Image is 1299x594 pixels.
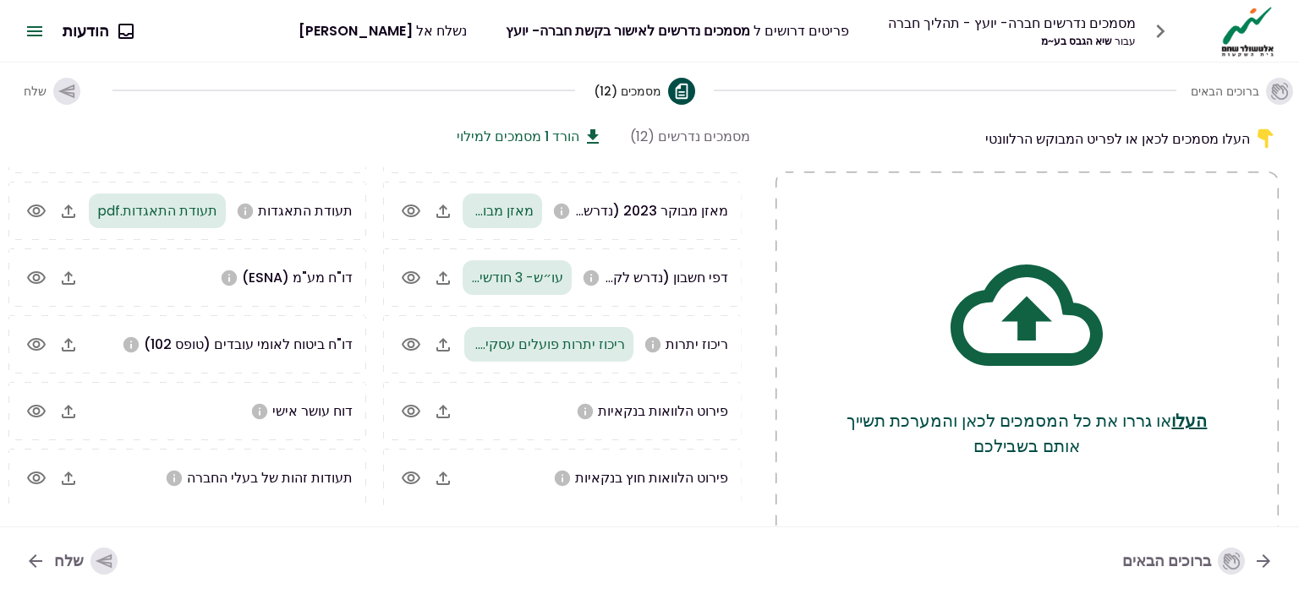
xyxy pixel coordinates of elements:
svg: אנא העלו פרוט הלוואות חוץ בנקאיות של החברה [553,469,572,488]
span: מאזן מבוקר 2023.pdf [406,201,534,221]
button: הודעות [49,9,146,53]
span: מסמכים נדרשים לאישור בקשת חברה- יועץ [506,21,750,41]
button: ברוכים הבאים [1195,64,1289,118]
div: ברוכים הבאים [1122,548,1245,575]
span: ריכוז יתרות [666,335,728,354]
button: שלח [10,64,94,118]
div: שיא הגבס בע~מ [888,34,1136,49]
span: דו"ח ביטוח לאומי עובדים (טופס 102) [144,335,353,354]
svg: אנא העלו דפי חשבון ל3 חודשים האחרונים לכל החשבונות בנק [582,269,600,287]
button: ברוכים הבאים [1109,539,1287,583]
svg: אנא הורידו את הטופס מלמעלה. יש למלא ולהחזיר חתום על ידי הבעלים [250,402,269,421]
img: Logo [1217,5,1279,57]
svg: אנא העלו צילום תעודת זהות של כל בעלי מניות החברה (לת.ז. ביומטרית יש להעלות 2 צדדים) [165,469,184,488]
div: פריטים דרושים ל [506,20,849,41]
span: [PERSON_NAME] [299,21,413,41]
button: מסמכים (12) [594,64,695,118]
span: דוח עושר אישי [272,401,353,421]
svg: אנא העלו תעודת התאגדות של החברה [236,202,255,221]
span: תעודת התאגדות [258,201,353,221]
div: נשלח אל [299,20,467,41]
div: העלו מסמכים לכאן או לפריט המבוקש הרלוונטי [776,126,1279,151]
span: תעודות זהות של בעלי החברה [187,468,353,488]
span: פירוט הלוואות בנקאיות [598,401,728,421]
p: או גררו את כל המסמכים לכאן והמערכת תשייך אותם בשבילכם [843,408,1211,459]
span: עבור [1115,34,1136,48]
svg: אנא העלו מאזן מבוקר לשנה 2023 [552,202,571,221]
span: פירוט הלוואות חוץ בנקאיות [575,468,728,488]
span: עו״ש- 3 חודשים פועלים עסקי.pdf [368,268,563,287]
svg: אנא העלו טופס 102 משנת 2023 ועד היום [122,335,140,354]
span: ברוכים הבאים [1191,83,1259,100]
span: מסמכים (12) [594,83,661,100]
div: מסמכים נדרשים חברה- יועץ - תהליך חברה [888,13,1136,34]
svg: אנא העלו פרוט הלוואות מהבנקים [576,402,595,421]
svg: אנא העלו דו"ח מע"מ (ESNA) משנת 2023 ועד היום [220,269,238,287]
button: הורד 1 מסמכים למילוי [457,126,603,147]
span: תעודת התאגדות.pdf [97,201,217,221]
span: שלח [24,83,47,100]
span: דו"ח מע"מ (ESNA) [242,268,353,287]
button: העלו [1171,408,1207,433]
div: מסמכים נדרשים (12) [630,126,750,147]
svg: אנא העלו ריכוז יתרות עדכני בבנקים, בחברות אשראי חוץ בנקאיות ובחברות כרטיסי אשראי [644,335,662,354]
span: ריכוז יתרות פועלים עסקי.pdf [460,335,625,354]
button: שלח [12,539,131,583]
div: שלח [54,548,118,575]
